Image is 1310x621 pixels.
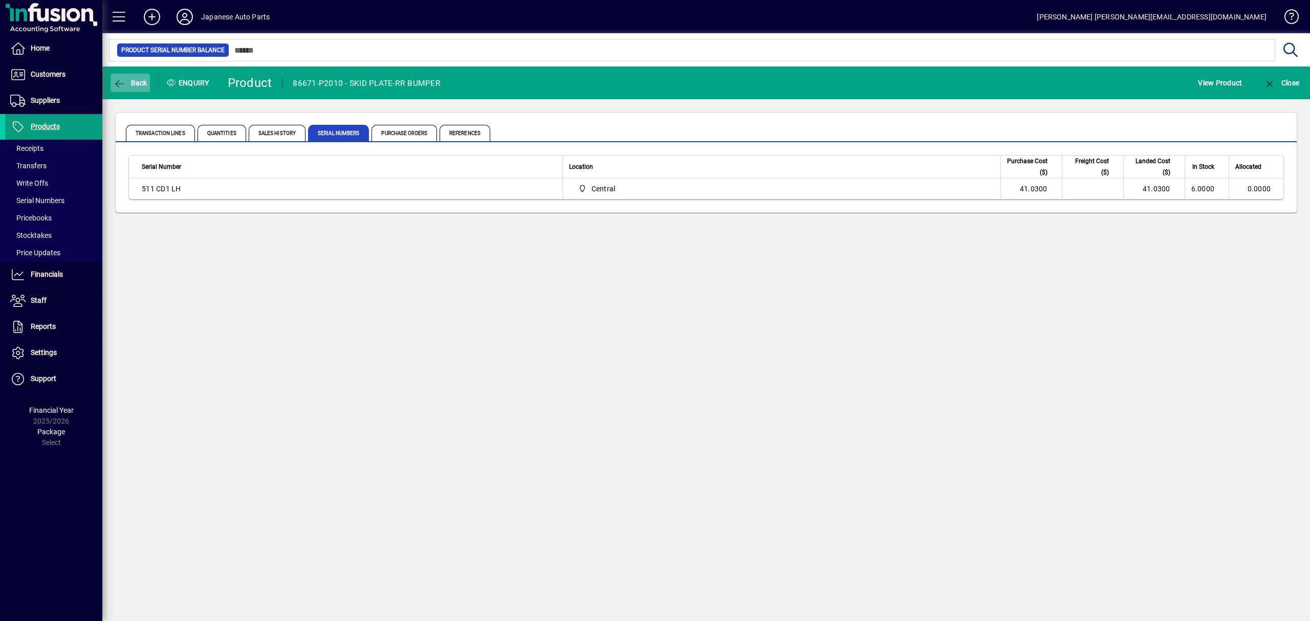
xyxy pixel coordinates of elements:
a: Pricebooks [5,209,102,227]
span: Landed Cost ($) [1130,156,1170,178]
span: Reports [31,322,56,330]
a: Financials [5,262,102,287]
span: References [440,125,490,141]
span: In Stock [1192,161,1214,172]
a: Knowledge Base [1277,2,1297,35]
span: Financial Year [29,406,74,414]
div: Japanese Auto Parts [201,9,270,25]
span: Freight Cost ($) [1068,156,1109,178]
button: Close [1261,74,1302,92]
span: Suppliers [31,96,60,104]
span: Central [592,184,616,194]
app-page-header-button: Close enquiry [1253,74,1310,92]
td: 41.0300 [1123,179,1185,199]
div: Freight Cost ($) [1068,156,1118,178]
div: Allocated [1235,161,1271,172]
button: Profile [168,8,201,26]
span: Transaction Lines [126,125,195,141]
span: Quantities [198,125,246,141]
span: Purchase Orders [372,125,437,141]
span: Receipts [10,144,43,152]
span: Financials [31,270,63,278]
span: Settings [31,348,57,357]
span: Package [37,428,65,436]
span: Stocktakes [10,231,52,239]
span: View Product [1198,75,1242,91]
a: Settings [5,340,102,366]
span: Pricebooks [10,214,52,222]
span: Staff [31,296,47,304]
td: 41.0300 [1000,179,1062,199]
div: Location [569,161,994,172]
span: Write Offs [10,179,48,187]
span: Sales History [249,125,305,141]
a: Home [5,36,102,61]
td: 511 CD1 LH [129,179,562,199]
div: Serial Number [142,161,556,172]
a: Price Updates [5,244,102,261]
span: Support [31,374,56,383]
span: Customers [31,70,65,78]
span: Price Updates [10,249,60,257]
span: Transfers [10,162,47,170]
span: Products [31,122,60,130]
a: Receipts [5,140,102,157]
div: Landed Cost ($) [1130,156,1180,178]
span: Allocated [1235,161,1261,172]
span: Home [31,44,50,52]
span: Back [113,79,147,87]
div: In Stock [1191,161,1224,172]
a: Transfers [5,157,102,174]
a: Support [5,366,102,392]
div: Product [228,75,272,91]
span: Serial Numbers [308,125,369,141]
a: Reports [5,314,102,340]
span: Location [569,161,593,172]
button: View Product [1195,74,1244,92]
span: Central [574,183,989,195]
a: Staff [5,288,102,314]
a: Suppliers [5,88,102,114]
a: Serial Numbers [5,192,102,209]
span: Close [1263,79,1299,87]
div: 86671-P2010 - SKID PLATE-RR BUMPER [293,75,441,92]
span: Purchase Cost ($) [1007,156,1047,178]
div: Enquiry [159,75,220,91]
td: 6.0000 [1185,179,1229,199]
td: 0.0000 [1229,179,1283,199]
button: Back [111,74,150,92]
a: Customers [5,62,102,87]
div: [PERSON_NAME] [PERSON_NAME][EMAIL_ADDRESS][DOMAIN_NAME] [1037,9,1267,25]
span: Serial Numbers [10,196,64,205]
span: Serial Number [142,161,181,172]
button: Add [136,8,168,26]
app-page-header-button: Back [102,74,159,92]
a: Write Offs [5,174,102,192]
div: Purchase Cost ($) [1007,156,1057,178]
a: Stocktakes [5,227,102,244]
span: Product Serial Number Balance [121,45,225,55]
